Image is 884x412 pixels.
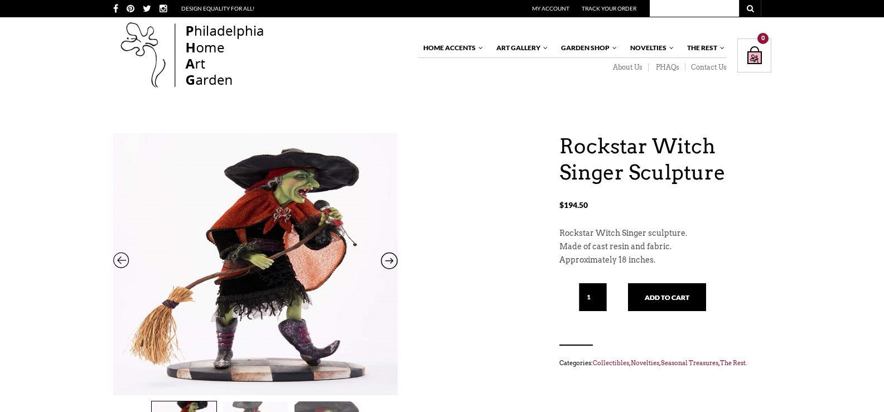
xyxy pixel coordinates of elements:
a: Home Accents [418,38,484,57]
p: Approximately 18 inches. [559,254,771,267]
p: Rockstar Witch Singer sculpture. [559,227,771,240]
a: My Account [532,5,569,12]
a: Seasonal Treasures [661,359,718,367]
bdi: 194.50 [559,200,588,210]
span: Categories: , , , . [559,357,771,369]
a: About Us [606,63,649,72]
button: Add to cart [628,283,706,311]
a: Track Your Order [582,5,636,12]
a: Contact Us [685,63,727,72]
input: Qty [579,283,607,311]
h1: Rockstar Witch Singer Sculpture [559,133,771,186]
a: The Rest [682,38,726,57]
div: 0 [757,33,769,44]
p: Made of cast resin and fabric. [559,240,771,254]
a: The Rest [720,359,746,367]
a: Novelties [625,38,675,57]
a: Art Gallery [491,38,549,57]
span: $ [559,200,564,210]
a: Novelties [631,359,659,367]
a: PHAQs [649,63,685,72]
a: Garden Shop [555,38,618,57]
a: Collectibles [593,359,629,367]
